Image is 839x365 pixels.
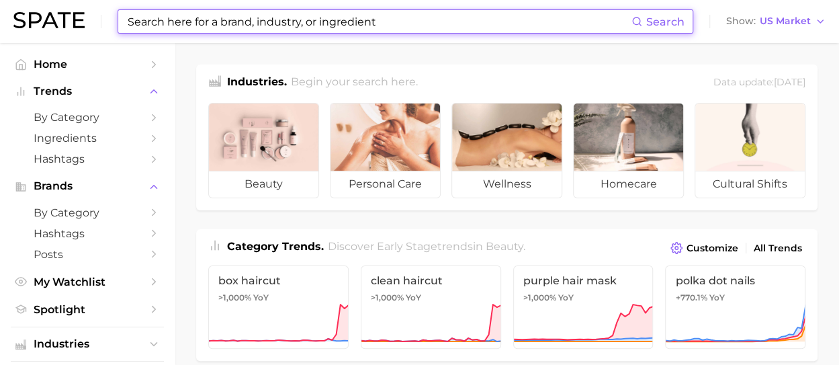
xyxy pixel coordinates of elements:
a: cultural shifts [695,103,805,198]
a: Posts [11,244,164,265]
span: >1,000% [523,292,556,302]
span: Search [646,15,685,28]
a: clean haircut>1,000% YoY [361,266,501,349]
span: My Watchlist [34,276,141,288]
span: YoY [253,292,269,303]
span: Category Trends . [227,240,324,253]
span: cultural shifts [695,171,805,198]
a: homecare [573,103,684,198]
a: beauty [208,103,319,198]
a: Home [11,54,164,75]
span: by Category [34,111,141,124]
span: >1,000% [218,292,251,302]
span: Hashtags [34,227,141,240]
span: personal care [330,171,440,198]
span: Home [34,58,141,71]
a: My Watchlist [11,272,164,292]
div: Data update: [DATE] [713,74,805,92]
button: Trends [11,81,164,102]
span: YoY [406,292,421,303]
span: Discover Early Stage trends in . [328,240,525,253]
h1: Industries. [227,74,287,92]
span: purple hair mask [523,274,644,287]
span: beauty [209,171,318,198]
span: US Market [760,17,811,25]
span: wellness [452,171,562,198]
span: Customize [687,243,738,254]
img: SPATE [13,12,85,28]
a: Ingredients [11,128,164,149]
span: beauty [486,240,523,253]
span: Show [726,17,756,25]
button: Industries [11,334,164,354]
span: polka dot nails [675,274,795,287]
span: box haircut [218,274,339,287]
span: Trends [34,85,141,97]
a: by Category [11,107,164,128]
a: box haircut>1,000% YoY [208,266,349,349]
span: Industries [34,338,141,350]
span: Hashtags [34,153,141,165]
a: All Trends [750,239,805,257]
a: Spotlight [11,299,164,320]
input: Search here for a brand, industry, or ingredient [126,10,631,33]
span: Ingredients [34,132,141,145]
a: personal care [330,103,441,198]
span: Spotlight [34,303,141,316]
button: ShowUS Market [723,13,829,30]
span: clean haircut [371,274,491,287]
a: polka dot nails+770.1% YoY [665,266,805,349]
a: Hashtags [11,223,164,244]
a: purple hair mask>1,000% YoY [513,266,654,349]
a: wellness [451,103,562,198]
span: homecare [574,171,683,198]
h2: Begin your search here. [291,74,418,92]
span: +770.1% [675,292,707,302]
span: Brands [34,180,141,192]
button: Customize [667,239,742,257]
a: by Category [11,202,164,223]
span: Posts [34,248,141,261]
span: YoY [709,292,724,303]
span: All Trends [754,243,802,254]
button: Brands [11,176,164,196]
span: YoY [558,292,574,303]
a: Hashtags [11,149,164,169]
span: by Category [34,206,141,219]
span: >1,000% [371,292,404,302]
